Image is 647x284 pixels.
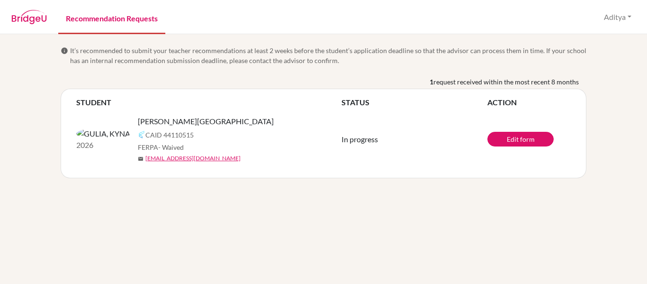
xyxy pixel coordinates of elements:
[138,116,274,127] span: [PERSON_NAME][GEOGRAPHIC_DATA]
[76,128,130,139] img: GULIA, KYNA
[70,46,586,65] span: It’s recommended to submit your teacher recommendations at least 2 weeks before the student’s app...
[600,8,636,26] button: Aditya
[11,10,47,24] img: BridgeU logo
[341,135,378,144] span: In progress
[76,97,341,108] th: STUDENT
[433,77,579,87] span: request received within the most recent 8 months
[430,77,433,87] b: 1
[138,131,145,138] img: Common App logo
[341,97,487,108] th: STATUS
[58,1,165,34] a: Recommendation Requests
[138,142,184,152] span: FERPA
[76,139,130,151] p: 2026
[138,156,144,162] span: mail
[145,130,194,140] span: CAID 44110515
[487,97,571,108] th: ACTION
[158,143,184,151] span: - Waived
[487,132,554,147] a: Edit form
[61,47,68,55] span: info
[145,154,241,163] a: [EMAIL_ADDRESS][DOMAIN_NAME]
